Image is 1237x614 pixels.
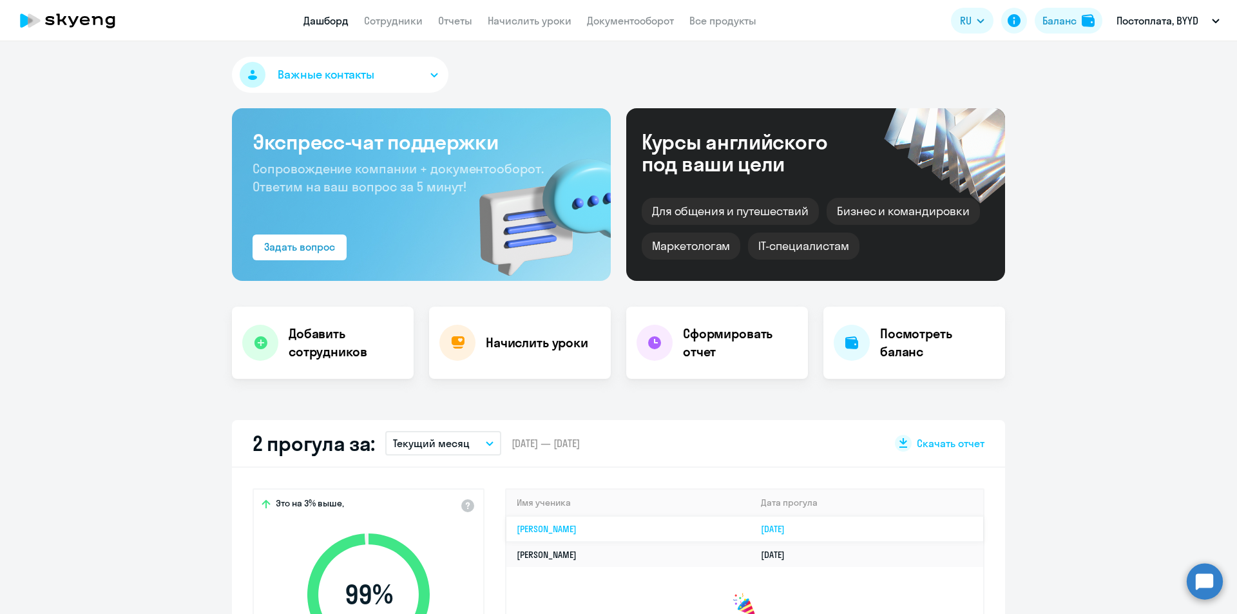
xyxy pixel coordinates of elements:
span: Скачать отчет [917,436,984,450]
a: Все продукты [689,14,756,27]
img: balance [1082,14,1095,27]
a: Дашборд [303,14,349,27]
span: Это на 3% выше, [276,497,344,513]
button: Текущий месяц [385,431,501,456]
span: RU [960,13,972,28]
a: Отчеты [438,14,472,27]
span: Сопровождение компании + документооборот. Ответим на ваш вопрос за 5 минут! [253,160,544,195]
p: Текущий месяц [393,436,470,451]
a: Документооборот [587,14,674,27]
div: Баланс [1042,13,1077,28]
button: Задать вопрос [253,235,347,260]
span: [DATE] — [DATE] [512,436,580,450]
a: [DATE] [761,523,795,535]
h4: Добавить сотрудников [289,325,403,361]
h4: Посмотреть баланс [880,325,995,361]
span: 99 % [294,579,443,610]
img: bg-img [461,136,611,281]
div: Курсы английского под ваши цели [642,131,862,175]
p: Постоплата, BYYD [1117,13,1198,28]
div: IT-специалистам [748,233,859,260]
a: Начислить уроки [488,14,571,27]
a: [PERSON_NAME] [517,523,577,535]
button: Балансbalance [1035,8,1102,34]
h4: Начислить уроки [486,334,588,352]
a: [DATE] [761,549,795,561]
button: RU [951,8,993,34]
div: Маркетологам [642,233,740,260]
th: Дата прогула [751,490,983,516]
button: Постоплата, BYYD [1110,5,1226,36]
div: Задать вопрос [264,239,335,254]
div: Для общения и путешествий [642,198,819,225]
a: Сотрудники [364,14,423,27]
button: Важные контакты [232,57,448,93]
a: [PERSON_NAME] [517,549,577,561]
th: Имя ученика [506,490,751,516]
div: Бизнес и командировки [827,198,980,225]
h4: Сформировать отчет [683,325,798,361]
h3: Экспресс-чат поддержки [253,129,590,155]
span: Важные контакты [278,66,374,83]
h2: 2 прогула за: [253,430,375,456]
